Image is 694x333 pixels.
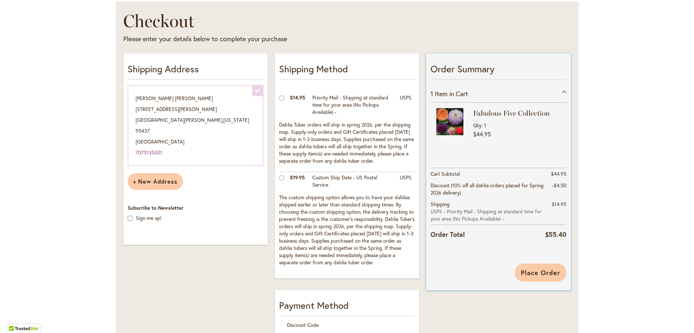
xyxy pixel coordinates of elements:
[223,116,249,123] span: [US_STATE]
[473,130,491,138] span: $44.95
[290,94,305,101] span: $14.95
[279,62,415,80] p: Shipping Method
[430,168,545,180] th: Cart Subtotal
[290,174,305,181] span: $19.95
[430,201,450,208] span: Shipping
[309,172,396,192] td: Custom Ship Date - US Postal Service
[123,34,441,44] div: Please enter your details below to complete your purchase
[484,122,486,129] span: 1
[5,307,26,328] iframe: Launch Accessibility Center
[545,230,566,239] span: $55.40
[436,108,463,135] img: Fabulous Five Collection
[123,10,441,32] h1: Checkout
[128,173,183,190] button: New Address
[136,149,162,156] a: 7075135301
[133,178,177,185] span: New Address
[309,92,396,119] td: Priority Mail - Shipping at standard time for your area (No Pickups Available) -
[287,321,319,328] span: Discount Code
[396,92,415,119] td: USPS
[136,214,162,221] label: Sign me up!
[430,229,465,239] strong: Order Total
[551,170,566,177] span: $44.95
[128,85,264,166] div: [PERSON_NAME] [PERSON_NAME] [STREET_ADDRESS][PERSON_NAME] [GEOGRAPHIC_DATA][PERSON_NAME] , 95437 ...
[435,89,468,98] span: Item in Cart
[396,172,415,192] td: USPS
[279,119,415,172] td: Dahlia Tuber orders will ship in spring 2026, per the shipping map. Supply-only orders and Gift C...
[279,299,415,316] div: Payment Method
[473,122,481,129] span: Qty
[552,182,566,189] span: -$4.50
[552,201,566,208] span: $14.95
[430,62,566,80] p: Order Summary
[430,208,545,222] span: USPS - Priority Mail - Shipping at standard time for your area (No Pickups Available) -
[430,89,433,98] span: 1
[515,264,566,282] button: Place Order
[279,192,415,270] td: The custom shipping option allows you to have your dahlias shipped earlier or later than standard...
[473,108,559,118] strong: Fabulous Five Collection
[521,268,560,277] span: Place Order
[128,62,264,80] p: Shipping Address
[430,182,544,196] span: Discount (10% off all dahlia orders placed for Spring 2026 delivery)
[128,204,183,211] span: Subscribe to Newsletter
